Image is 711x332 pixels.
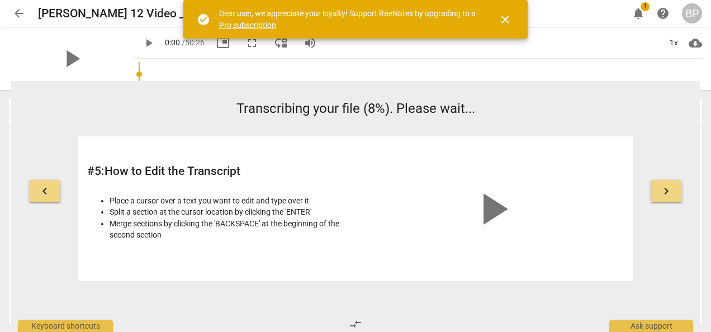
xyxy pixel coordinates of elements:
span: keyboard_arrow_right [660,184,673,198]
div: Ask support [609,320,693,332]
button: Close [492,6,519,33]
div: Keyboard shortcuts [18,320,113,332]
span: notifications [632,7,645,20]
div: 1x [663,34,684,52]
button: Play [139,33,159,53]
span: arrow_back [12,7,26,20]
span: picture_in_picture [216,36,230,50]
h2: # 5 : How to Edit the Transcript [87,164,350,178]
span: close [499,13,512,26]
button: Picture in picture [213,33,233,53]
span: 1 [641,2,650,11]
a: Help [653,3,673,23]
span: help [656,7,670,20]
span: cloud_download [689,36,702,50]
h2: [PERSON_NAME] 12 Video _low resolution_[DATE] Img 0852 [38,7,352,21]
span: compare_arrows [349,317,362,331]
span: keyboard_arrow_left [38,184,51,198]
span: Transcribing your file (8%). Please wait... [236,101,475,116]
a: Pro subscription [219,21,276,30]
span: 0:00 [165,38,180,47]
button: Notifications [628,3,648,23]
span: check_circle [197,13,210,26]
span: / 50:26 [182,38,205,47]
button: Fullscreen [242,33,262,53]
li: Split a section at the cursor location by clicking the 'ENTER' [110,206,350,218]
span: volume_up [304,36,317,50]
li: Place a cursor over a text you want to edit and type over it [110,195,350,207]
button: Volume [300,33,320,53]
span: play_arrow [466,182,519,236]
li: Merge sections by clicking the 'BACKSPACE' at the beginning of the second section [110,218,350,241]
span: play_arrow [57,44,86,73]
span: play_arrow [142,36,155,50]
button: View player as separate pane [271,33,291,53]
span: move_down [274,36,288,50]
div: Dear user, we appreciate your loyalty! Support RaeNotes by upgrading to a [219,8,478,31]
span: fullscreen [245,36,259,50]
button: BP [682,3,702,23]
